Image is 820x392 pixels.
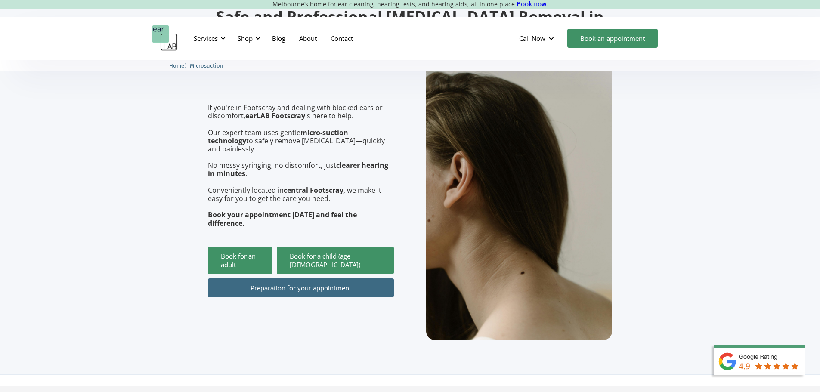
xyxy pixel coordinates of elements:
[190,62,223,69] span: Microsuction
[265,26,292,51] a: Blog
[169,61,190,70] li: 〉
[169,61,184,69] a: Home
[245,111,305,120] strong: earLAB Footscray
[512,25,563,51] div: Call Now
[567,29,658,48] a: Book an appointment
[232,25,263,51] div: Shop
[189,25,228,51] div: Services
[208,247,272,274] a: Book for an adult
[324,26,360,51] a: Contact
[152,25,178,51] a: home
[277,247,394,274] a: Book for a child (age [DEMOGRAPHIC_DATA])
[194,34,218,43] div: Services
[208,161,388,178] strong: clearer hearing in minutes
[190,61,223,69] a: Microsuction
[208,104,394,228] p: If you're in Footscray and dealing with blocked ears or discomfort, is here to help. Our expert t...
[208,278,394,297] a: Preparation for your appointment
[208,128,348,145] strong: micro-suction technology
[292,26,324,51] a: About
[284,185,343,195] strong: central Footscray
[169,62,184,69] span: Home
[208,210,357,228] strong: Book your appointment [DATE] and feel the difference.
[238,34,253,43] div: Shop
[519,34,545,43] div: Call Now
